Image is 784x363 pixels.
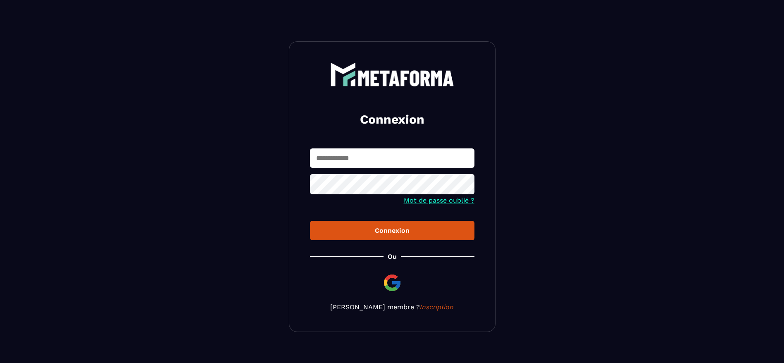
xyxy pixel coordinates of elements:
[320,111,465,128] h2: Connexion
[330,62,454,86] img: logo
[317,227,468,234] div: Connexion
[310,62,474,86] a: logo
[310,303,474,311] p: [PERSON_NAME] membre ?
[388,253,397,260] p: Ou
[404,196,474,204] a: Mot de passe oublié ?
[310,221,474,240] button: Connexion
[420,303,454,311] a: Inscription
[382,273,402,293] img: google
